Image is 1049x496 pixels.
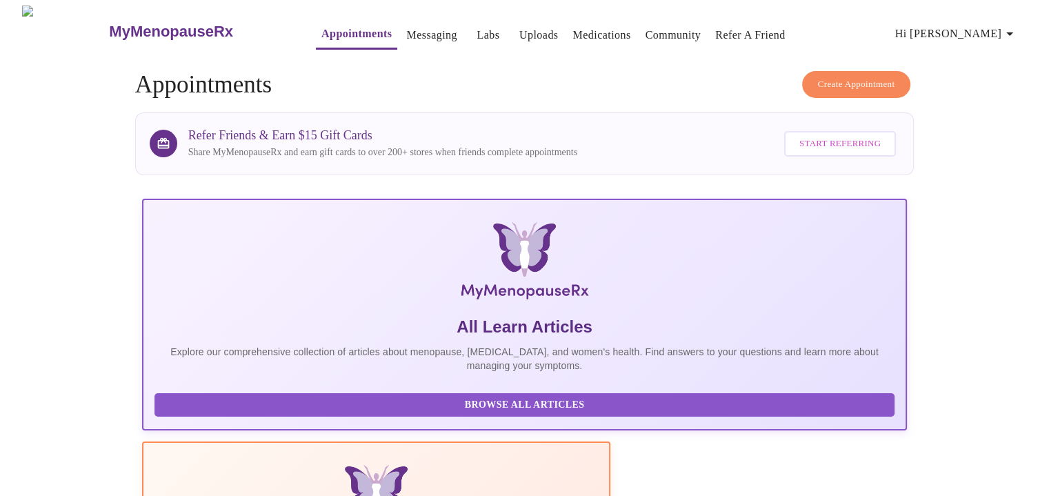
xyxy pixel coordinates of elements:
[710,21,791,49] button: Refer a Friend
[646,26,701,45] a: Community
[890,20,1023,48] button: Hi [PERSON_NAME]
[799,136,881,152] span: Start Referring
[168,397,881,414] span: Browse All Articles
[781,124,899,163] a: Start Referring
[321,24,392,43] a: Appointments
[567,21,636,49] button: Medications
[715,26,786,45] a: Refer a Friend
[109,23,233,41] h3: MyMenopauseRx
[269,222,779,305] img: MyMenopauseRx Logo
[406,26,457,45] a: Messaging
[514,21,564,49] button: Uploads
[154,345,895,373] p: Explore our comprehensive collection of articles about menopause, [MEDICAL_DATA], and women's hea...
[401,21,462,49] button: Messaging
[316,20,397,50] button: Appointments
[135,71,915,99] h4: Appointments
[519,26,559,45] a: Uploads
[640,21,707,49] button: Community
[572,26,630,45] a: Medications
[466,21,510,49] button: Labs
[188,146,577,159] p: Share MyMenopauseRx and earn gift cards to over 200+ stores when friends complete appointments
[802,71,911,98] button: Create Appointment
[818,77,895,92] span: Create Appointment
[108,8,288,56] a: MyMenopauseRx
[154,393,895,417] button: Browse All Articles
[22,6,108,57] img: MyMenopauseRx Logo
[784,131,896,157] button: Start Referring
[154,398,899,410] a: Browse All Articles
[154,316,895,338] h5: All Learn Articles
[188,128,577,143] h3: Refer Friends & Earn $15 Gift Cards
[895,24,1018,43] span: Hi [PERSON_NAME]
[477,26,499,45] a: Labs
